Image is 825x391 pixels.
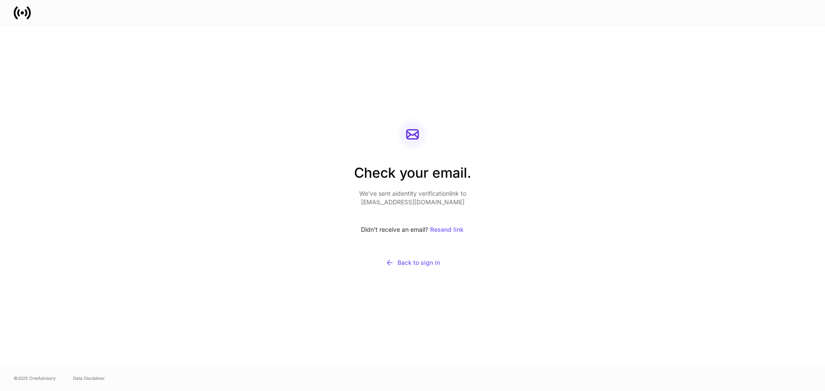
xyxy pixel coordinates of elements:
[354,189,471,206] p: We’ve sent a identity verification link to [EMAIL_ADDRESS][DOMAIN_NAME]
[354,164,471,189] h2: Check your email.
[385,258,440,267] div: Back to sign in
[354,253,471,273] button: Back to sign in
[14,375,56,382] span: © 2025 OneAdvisory
[73,375,105,382] a: Data Disclaimer
[430,220,464,239] button: Resend link
[354,220,471,239] div: Didn’t receive an email?
[430,227,464,233] div: Resend link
